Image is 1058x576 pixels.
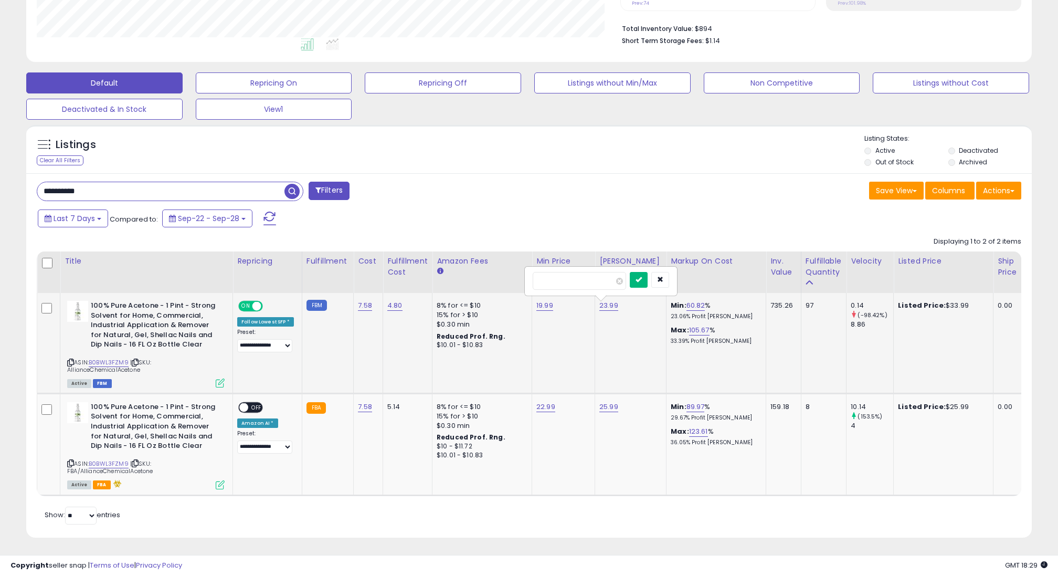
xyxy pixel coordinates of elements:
[437,320,524,329] div: $0.30 min
[686,300,705,311] a: 60.82
[237,329,294,352] div: Preset:
[306,256,349,267] div: Fulfillment
[437,421,524,431] div: $0.30 min
[705,36,720,46] span: $1.14
[858,311,887,319] small: (-98.42%)
[67,301,88,322] img: 31wPQ+M-gKL._SL40_.jpg
[437,267,443,276] small: Amazon Fees.
[358,402,372,412] a: 7.58
[671,402,686,412] b: Min:
[536,256,590,267] div: Min Price
[437,310,524,320] div: 15% for > $10
[26,99,183,120] button: Deactivated & In Stock
[237,317,294,327] div: Follow Lowest SFP *
[898,300,946,310] b: Listed Price:
[770,256,797,278] div: Inv. value
[437,256,527,267] div: Amazon Fees
[851,421,893,431] div: 4
[365,72,521,93] button: Repricing Off
[671,402,758,422] div: %
[671,313,758,320] p: 23.06% Profit [PERSON_NAME]
[686,402,705,412] a: 89.97
[858,412,882,421] small: (153.5%)
[56,138,96,152] h5: Listings
[111,480,122,487] i: hazardous material
[67,480,91,489] span: All listings currently available for purchase on Amazon
[91,301,218,352] b: 100% Pure Acetone - 1 Pint - Strong Solvent for Home, Commercial, Industrial Application & Remove...
[45,510,120,520] span: Show: entries
[387,402,424,412] div: 5.14
[875,146,895,155] label: Active
[67,358,151,374] span: | SKU: AllianceChemicalAcetone
[959,158,987,166] label: Archived
[196,72,352,93] button: Repricing On
[237,256,298,267] div: Repricing
[239,302,252,311] span: ON
[599,300,618,311] a: 23.99
[237,418,278,428] div: Amazon AI *
[91,402,218,454] b: 100% Pure Acetone - 1 Pint - Strong Solvent for Home, Commercial, Industrial Application & Remove...
[851,256,889,267] div: Velocity
[437,451,524,460] div: $10.01 - $10.83
[671,338,758,345] p: 33.39% Profit [PERSON_NAME]
[770,301,793,310] div: 735.26
[358,300,372,311] a: 7.58
[851,402,893,412] div: 10.14
[851,320,893,329] div: 8.86
[67,459,153,475] span: | SKU: FBA/AllianceChemicalAcetone
[93,480,111,489] span: FBA
[437,402,524,412] div: 8% for <= $10
[437,433,505,442] b: Reduced Prof. Rng.
[806,402,838,412] div: 8
[622,24,693,33] b: Total Inventory Value:
[689,426,708,437] a: 123.61
[162,210,252,227] button: Sep-22 - Sep-28
[261,302,278,311] span: OFF
[89,358,129,367] a: B0BWL3FZM9
[898,402,985,412] div: $25.99
[599,402,618,412] a: 25.99
[622,36,704,45] b: Short Term Storage Fees:
[806,301,838,310] div: 97
[437,412,524,421] div: 15% for > $10
[534,72,691,93] button: Listings without Min/Max
[671,426,689,436] b: Max:
[387,300,403,311] a: 4.80
[437,301,524,310] div: 8% for <= $10
[89,459,129,468] a: B0BWL3FZM9
[898,402,946,412] b: Listed Price:
[873,72,1029,93] button: Listings without Cost
[93,379,112,388] span: FBM
[387,256,428,278] div: Fulfillment Cost
[306,300,327,311] small: FBM
[806,256,842,278] div: Fulfillable Quantity
[196,99,352,120] button: View1
[671,256,761,267] div: Markup on Cost
[67,402,225,488] div: ASIN:
[925,182,975,200] button: Columns
[37,155,83,165] div: Clear All Filters
[1005,560,1048,570] span: 2025-10-6 18:29 GMT
[666,252,766,293] th: The percentage added to the cost of goods (COGS) that forms the calculator for Min & Max prices.
[536,402,555,412] a: 22.99
[959,146,998,155] label: Deactivated
[689,325,710,336] a: 105.67
[976,182,1021,200] button: Actions
[599,256,662,267] div: [PERSON_NAME]
[932,185,965,196] span: Columns
[67,301,225,386] div: ASIN:
[898,301,985,310] div: $33.99
[136,560,182,570] a: Privacy Policy
[437,442,524,451] div: $10 - $11.72
[934,237,1021,247] div: Displaying 1 to 2 of 2 items
[67,379,91,388] span: All listings currently available for purchase on Amazon
[248,403,265,412] span: OFF
[671,301,758,320] div: %
[10,560,49,570] strong: Copyright
[38,210,108,227] button: Last 7 Days
[851,301,893,310] div: 0.14
[875,158,914,166] label: Out of Stock
[178,213,239,224] span: Sep-22 - Sep-28
[864,134,1031,144] p: Listing States:
[65,256,228,267] div: Title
